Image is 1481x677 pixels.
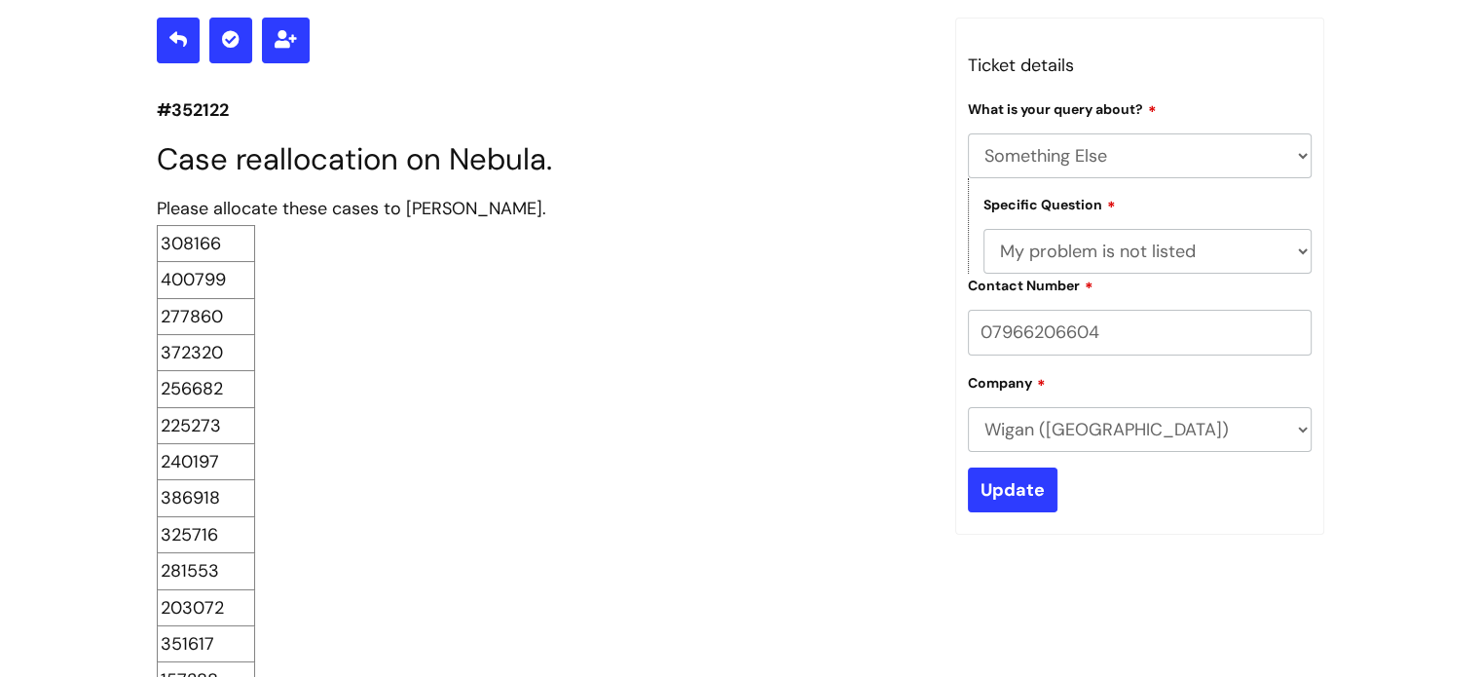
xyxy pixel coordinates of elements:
td: 325716 [157,516,254,552]
td: 225273 [157,407,254,443]
p: #352122 [157,94,926,126]
td: 386918 [157,480,254,516]
label: Company [968,372,1046,392]
label: What is your query about? [968,98,1157,118]
td: 240197 [157,444,254,480]
input: Update [968,468,1057,512]
td: 351617 [157,626,254,662]
label: Contact Number [968,275,1093,294]
td: 281553 [157,553,254,589]
td: 277860 [157,298,254,334]
h1: Case reallocation on Nebula. [157,141,926,177]
div: Please allocate these cases to [PERSON_NAME]. [157,193,926,224]
td: 203072 [157,589,254,625]
h3: Ticket details [968,50,1313,81]
td: 308166 [157,225,254,261]
td: 372320 [157,334,254,370]
label: Specific Question [983,194,1116,213]
td: 256682 [157,371,254,407]
td: 400799 [157,262,254,298]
